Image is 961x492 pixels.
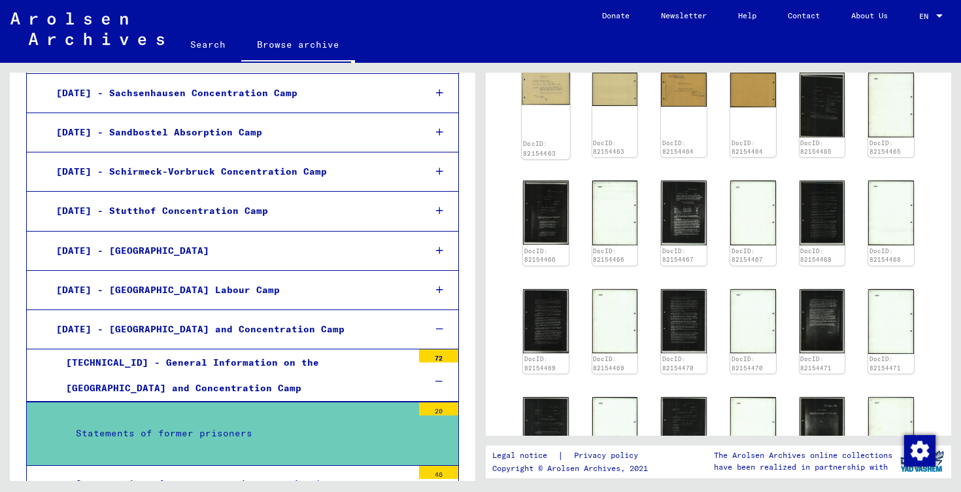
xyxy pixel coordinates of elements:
img: 001.jpg [523,289,569,353]
a: DocID: 82154465 [869,139,901,156]
a: DocID: 82154467 [732,247,763,264]
a: Search [175,29,241,60]
a: DocID: 82154463 [523,140,556,157]
img: 002.jpg [592,181,638,245]
div: 72 [419,349,458,362]
p: The Arolsen Archives online collections [714,449,892,461]
img: 002.jpg [868,289,914,354]
img: 002.jpg [730,397,776,462]
a: DocID: 82154466 [524,247,556,264]
a: DocID: 82154466 [593,247,624,264]
a: Browse archive [241,29,355,63]
span: EN [919,12,934,21]
a: DocID: 82154469 [593,355,624,372]
a: DocID: 82154469 [524,355,556,372]
img: 001.jpg [661,73,707,107]
div: [DATE] - [GEOGRAPHIC_DATA] and Concentration Camp [46,317,414,342]
div: [DATE] - [GEOGRAPHIC_DATA] [46,238,414,264]
div: [TECHNICAL_ID] - General Information on the [GEOGRAPHIC_DATA] and Concentration Camp [56,350,413,401]
img: 002.jpg [592,73,638,106]
img: 001.jpg [661,289,707,353]
div: 20 [419,402,458,415]
img: 001.jpg [523,181,569,245]
a: DocID: 82154464 [662,139,694,156]
a: DocID: 82154465 [800,139,832,156]
img: 002.jpg [592,289,638,354]
div: Change consent [903,434,935,466]
img: 001.jpg [800,397,845,461]
img: 002.jpg [730,181,776,245]
a: DocID: 82154470 [662,355,694,372]
img: Change consent [904,435,936,466]
img: 001.jpg [661,181,707,245]
img: 001.jpg [800,73,845,137]
img: 002.jpg [730,73,776,107]
img: 001.jpg [523,397,569,462]
div: [DATE] - Sandbostel Absorption Camp [46,120,414,145]
a: Privacy policy [564,449,654,463]
a: Legal notice [492,449,558,463]
a: DocID: 82154471 [869,355,901,372]
img: Arolsen_neg.svg [10,12,164,45]
a: DocID: 82154467 [662,247,694,264]
div: 46 [419,466,458,479]
div: [DATE] - Stutthof Concentration Camp [46,198,414,224]
img: 002.jpg [868,73,914,137]
a: DocID: 82154463 [593,139,624,156]
img: 002.jpg [730,289,776,354]
div: [DATE] - [GEOGRAPHIC_DATA] Labour Camp [46,277,414,303]
img: 001.jpg [800,289,845,354]
a: DocID: 82154468 [869,247,901,264]
img: yv_logo.png [898,445,947,478]
p: have been realized in partnership with [714,461,892,473]
div: [DATE] - Schirmeck-Vorbruck Concentration Camp [46,159,414,184]
a: DocID: 82154471 [800,355,832,372]
img: 002.jpg [868,397,914,462]
p: Copyright © Arolsen Archives, 2021 [492,463,654,474]
a: DocID: 82154464 [732,139,763,156]
div: Statements of former prisoners [66,421,413,446]
a: DocID: 82154468 [800,247,832,264]
div: | [492,449,654,463]
img: 001.jpg [522,71,569,105]
img: 002.jpg [592,397,638,462]
img: 001.jpg [661,397,707,461]
img: 002.jpg [868,181,914,245]
img: 001.jpg [800,181,845,245]
a: DocID: 82154470 [732,355,763,372]
div: [DATE] - Sachsenhausen Concentration Camp [46,80,414,106]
